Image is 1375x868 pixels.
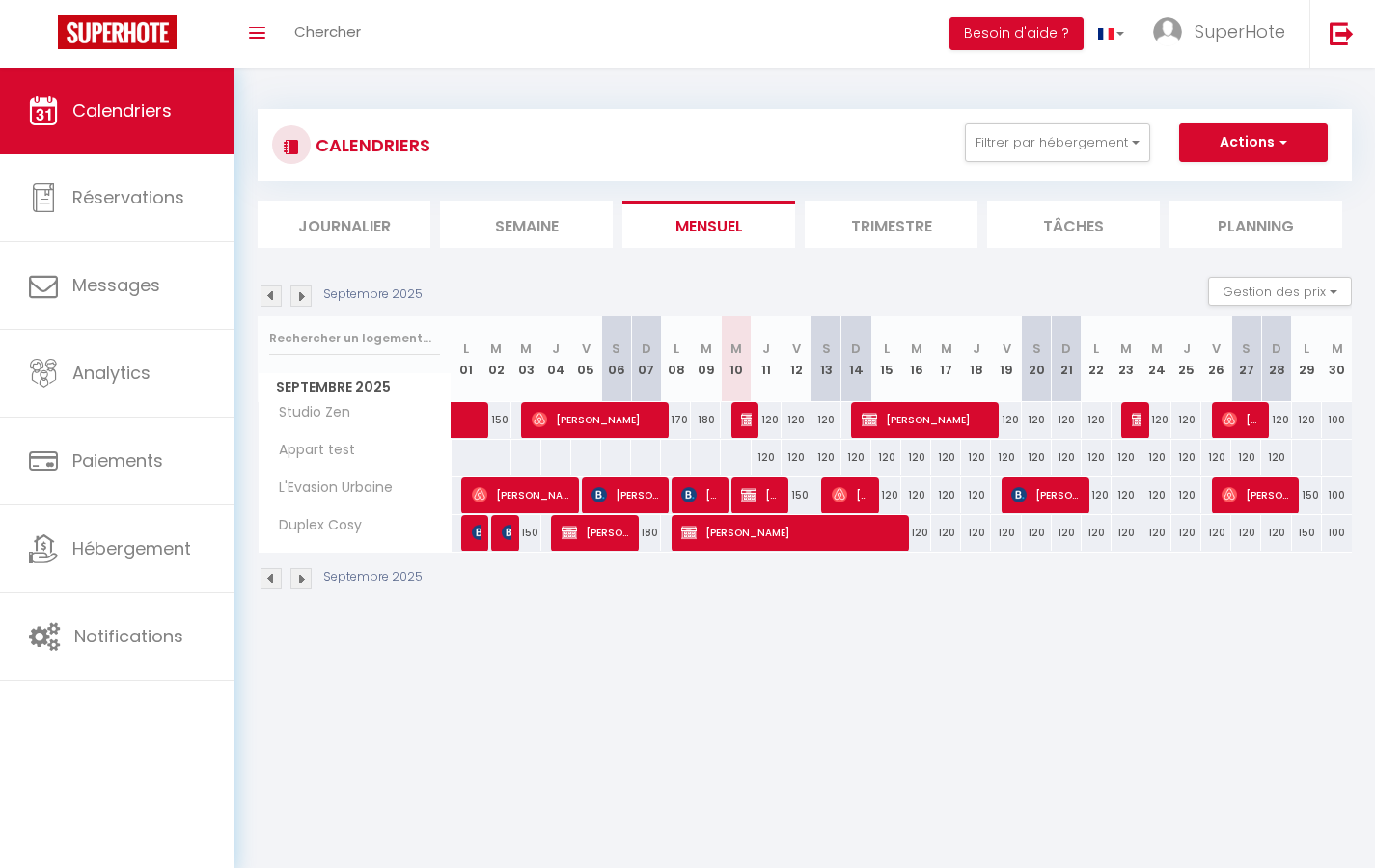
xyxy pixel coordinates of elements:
input: Rechercher un logement... [269,321,440,356]
th: 02 [481,316,511,402]
th: 08 [661,316,691,402]
div: 120 [871,477,901,513]
span: [PERSON_NAME] [562,514,631,551]
th: 29 [1292,316,1322,402]
div: 120 [1082,477,1112,513]
th: 03 [511,316,541,402]
div: 120 [1201,440,1231,475]
div: 120 [961,515,991,551]
th: 10 [721,316,751,402]
th: 14 [841,316,871,402]
div: 120 [1261,402,1291,438]
li: Trimestre [805,201,977,248]
div: 120 [871,440,901,475]
div: 100 [1322,515,1352,551]
img: logout [1330,21,1354,45]
abbr: J [1183,339,1191,358]
div: 120 [752,402,782,438]
div: 120 [811,440,841,475]
div: 120 [1052,515,1082,551]
abbr: L [674,339,679,358]
div: 180 [631,515,661,551]
div: 120 [931,440,961,475]
abbr: V [582,339,591,358]
div: 120 [1231,440,1261,475]
div: 120 [1171,440,1201,475]
span: Paiements [72,448,163,473]
li: Tâches [987,201,1160,248]
span: [PERSON_NAME] [1011,476,1081,513]
abbr: S [1242,339,1251,358]
th: 28 [1261,316,1291,402]
abbr: D [851,339,861,358]
abbr: M [1151,339,1163,358]
div: 120 [931,477,961,513]
div: 120 [782,402,811,438]
div: 120 [1022,402,1052,438]
div: 120 [1171,477,1201,513]
span: Hébergement [72,536,191,560]
div: 120 [931,515,961,551]
th: 20 [1022,316,1052,402]
abbr: M [730,339,742,358]
th: 05 [571,316,601,402]
th: 07 [631,316,661,402]
th: 01 [452,316,481,402]
li: Journalier [258,201,430,248]
abbr: V [792,339,801,358]
div: 120 [1231,515,1261,551]
th: 22 [1082,316,1112,402]
li: Mensuel [622,201,795,248]
th: 19 [991,316,1021,402]
div: 180 [691,402,721,438]
th: 26 [1201,316,1231,402]
span: L'Evasion Urbaine [261,477,398,499]
abbr: J [973,339,980,358]
div: 120 [1261,515,1291,551]
div: 120 [1082,440,1112,475]
th: 13 [811,316,841,402]
span: Appart test [261,440,360,461]
div: 120 [1082,515,1112,551]
abbr: L [1093,339,1099,358]
th: 12 [782,316,811,402]
th: 30 [1322,316,1352,402]
span: [PERSON_NAME] [591,476,661,513]
div: 120 [991,402,1021,438]
div: 120 [1022,515,1052,551]
div: 170 [661,402,691,438]
li: Semaine [440,201,613,248]
th: 18 [961,316,991,402]
div: 120 [782,440,811,475]
div: 120 [1201,515,1231,551]
div: 120 [961,477,991,513]
div: 120 [991,515,1021,551]
span: [PERSON_NAME] [1222,476,1291,513]
div: 120 [991,440,1021,475]
span: Réservations [72,185,184,209]
span: [PERSON_NAME] [741,476,781,513]
span: Patureau Léa [472,514,481,551]
button: Filtrer par hébergement [965,123,1150,162]
div: 120 [1141,477,1171,513]
div: 120 [1052,440,1082,475]
img: Super Booking [58,15,177,49]
abbr: M [911,339,922,358]
span: [PERSON_NAME] [681,514,900,551]
div: 120 [901,477,931,513]
div: 120 [1112,477,1141,513]
div: 120 [901,515,931,551]
abbr: M [1332,339,1343,358]
abbr: M [520,339,532,358]
abbr: L [1304,339,1309,358]
abbr: M [941,339,952,358]
span: Messages [72,273,160,297]
button: Besoin d'aide ? [949,17,1084,50]
span: [PERSON_NAME] [502,514,511,551]
th: 06 [601,316,631,402]
span: Chercher [294,21,361,41]
abbr: S [1032,339,1041,358]
abbr: V [1003,339,1011,358]
th: 16 [901,316,931,402]
li: Planning [1169,201,1342,248]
